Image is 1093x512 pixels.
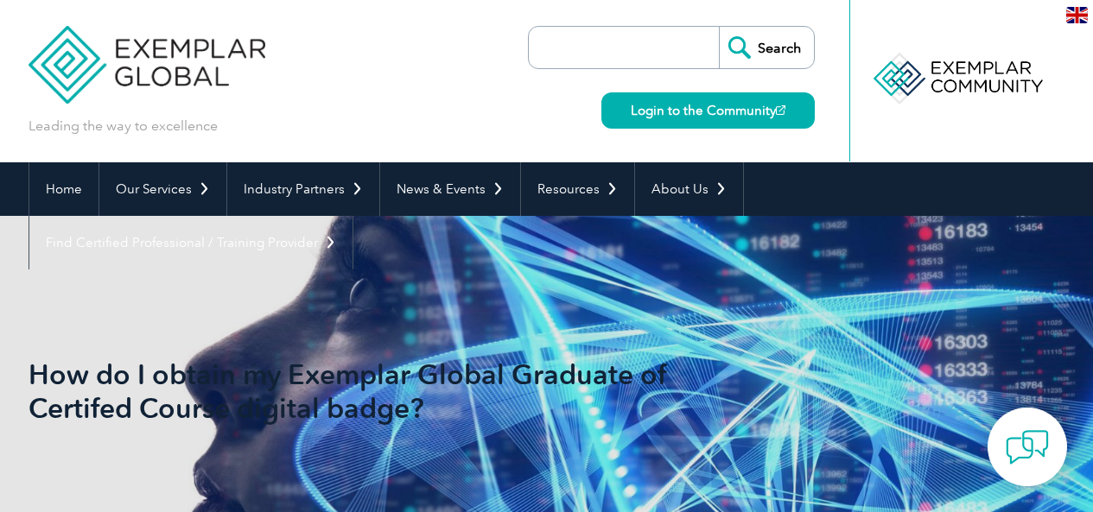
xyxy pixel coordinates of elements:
[29,117,218,136] p: Leading the way to excellence
[1006,426,1049,469] img: contact-chat.png
[29,357,692,425] h1: How do I obtain my Exemplar Global Graduate of Certifed Course digital badge?
[719,27,814,68] input: Search
[776,105,785,115] img: open_square.png
[521,162,634,216] a: Resources
[1066,7,1088,23] img: en
[29,162,98,216] a: Home
[635,162,743,216] a: About Us
[380,162,520,216] a: News & Events
[29,216,353,269] a: Find Certified Professional / Training Provider
[99,162,226,216] a: Our Services
[601,92,815,129] a: Login to the Community
[227,162,379,216] a: Industry Partners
